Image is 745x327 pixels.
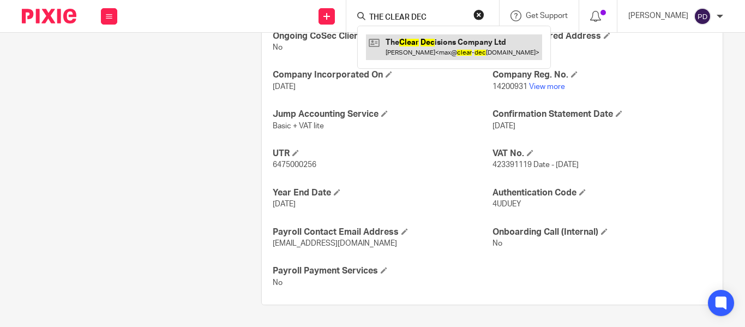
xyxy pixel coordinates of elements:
h4: Company Reg. No. [492,69,712,81]
p: [PERSON_NAME] [628,10,688,21]
input: Search [368,13,466,23]
h4: Year End Date [273,187,492,199]
h4: Confirmation Statement Date [492,109,712,120]
h4: Jump Accounting Service [273,109,492,120]
h4: Payroll Contact Email Address [273,227,492,238]
span: 14200931 [492,83,527,91]
a: View more [529,83,565,91]
h4: Authentication Code [492,187,712,199]
h4: Onboarding Call (Internal) [492,227,712,238]
h4: Payroll Payment Services [273,265,492,277]
span: No [492,240,502,247]
img: svg%3E [694,8,711,25]
span: 4UDUEY [492,200,521,208]
h4: UTR [273,148,492,159]
span: No [273,44,283,51]
h4: Company Incorporated On [273,69,492,81]
span: 6475000256 [273,161,316,169]
h4: Jump Registered Address [492,31,712,42]
h4: Ongoing CoSec Client [273,31,492,42]
span: Get Support [526,12,568,20]
span: [DATE] [492,122,515,130]
span: 423391119 Date - [DATE] [492,161,579,169]
span: [DATE] [273,200,296,208]
button: Clear [473,9,484,20]
img: Pixie [22,9,76,23]
span: [DATE] [273,83,296,91]
span: Basic + VAT lite [273,122,324,130]
span: [EMAIL_ADDRESS][DOMAIN_NAME] [273,240,397,247]
span: No [273,279,283,287]
h4: VAT No. [492,148,712,159]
